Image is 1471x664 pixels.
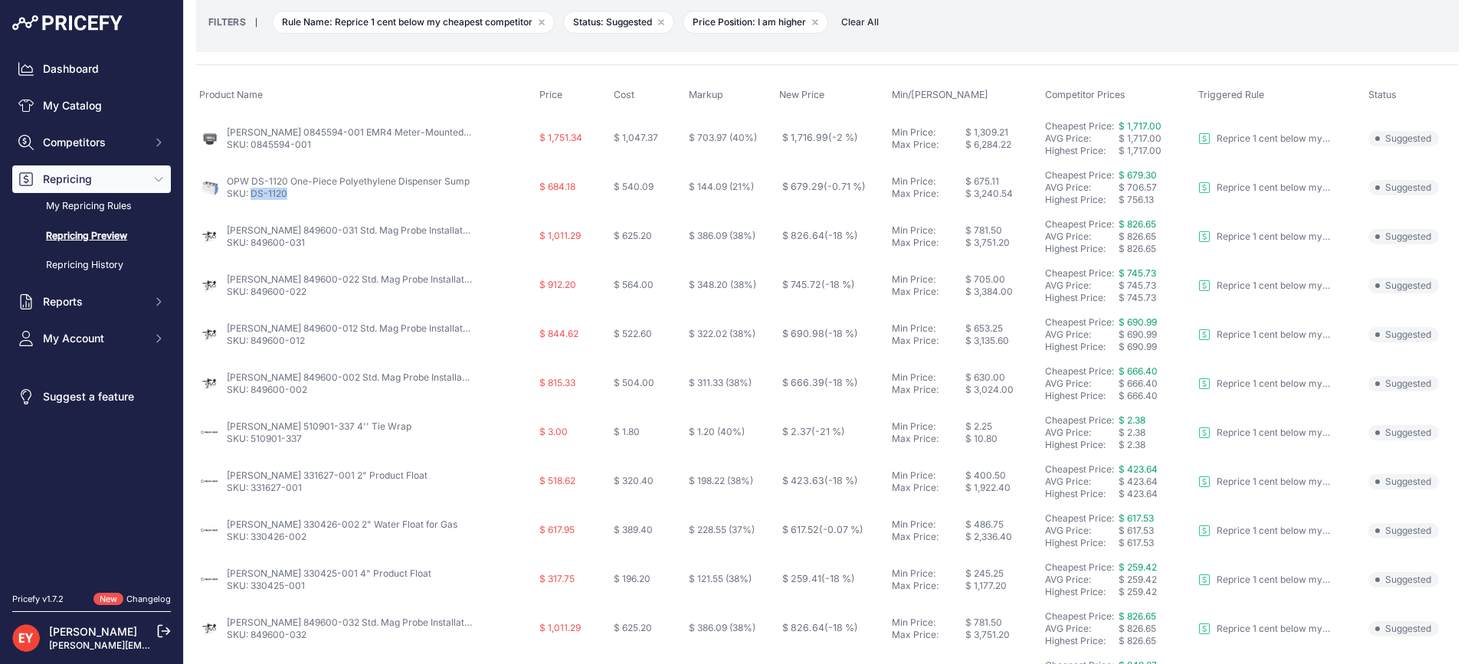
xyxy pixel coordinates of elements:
[1368,327,1439,342] span: Suggested
[227,384,307,395] a: SKU: 849600-002
[1119,463,1158,475] span: $ 423.64
[1119,561,1157,573] a: $ 259.42
[892,322,965,335] div: Min Price:
[965,384,1039,396] div: $ 3,024.00
[539,279,576,290] span: $ 912.20
[1119,439,1145,450] span: $ 2.38
[1045,610,1114,622] a: Cheapest Price:
[227,224,592,236] a: [PERSON_NAME] 849600-031 Std. Mag Probe Installation Kit w/ 4" Float & 50' Cable
[539,573,575,584] span: $ 317.75
[614,89,634,100] span: Cost
[1217,623,1332,635] p: Reprice 1 cent below my cheapest competitor
[782,377,858,388] span: $ 666.39
[1045,390,1106,401] a: Highest Price:
[12,383,171,411] a: Suggest a feature
[49,639,361,651] a: [PERSON_NAME][EMAIL_ADDRESS][PERSON_NAME][DOMAIN_NAME]
[1217,525,1332,537] p: Reprice 1 cent below my cheapest competitor
[782,622,858,633] span: $ 826.64
[1198,623,1332,635] a: Reprice 1 cent below my cheapest competitor
[1045,463,1114,475] a: Cheapest Price:
[689,524,755,535] span: $ 228.55 (37%)
[1119,488,1158,499] span: $ 423.64
[1119,194,1154,205] span: $ 756.13
[1045,635,1106,646] a: Highest Price:
[1368,572,1439,587] span: Suggested
[965,139,1039,151] div: $ 6,284.22
[614,622,652,633] span: $ 625.20
[1045,623,1119,635] div: AVG Price:
[1045,427,1119,439] div: AVG Price:
[1119,525,1192,537] div: $ 617.53
[892,433,965,445] div: Max Price:
[614,377,654,388] span: $ 504.00
[539,475,575,486] span: $ 518.62
[1119,512,1154,524] a: $ 617.53
[1045,341,1106,352] a: Highest Price:
[614,573,650,584] span: $ 196.20
[93,593,123,606] span: New
[1045,182,1119,194] div: AVG Price:
[1119,365,1158,377] a: $ 666.40
[1119,120,1161,132] a: $ 1,717.00
[227,580,305,591] a: SKU: 330425-001
[1198,378,1332,390] a: Reprice 1 cent below my cheapest competitor
[614,181,654,192] span: $ 540.09
[1119,635,1156,646] span: $ 826.65
[12,193,171,220] a: My Repricing Rules
[779,89,824,100] span: New Price
[1368,474,1439,489] span: Suggested
[1045,267,1114,279] a: Cheapest Price:
[12,593,64,606] div: Pricefy v1.7.2
[227,518,457,530] a: [PERSON_NAME] 330426-002 2" Water Float for Gas
[811,426,845,437] span: (-21 %)
[43,135,143,150] span: Competitors
[1045,525,1119,537] div: AVG Price:
[965,469,1039,482] div: $ 400.50
[834,15,886,30] span: Clear All
[965,322,1039,335] div: $ 653.25
[965,433,1039,445] div: $ 10.80
[1119,537,1154,548] span: $ 617.53
[689,328,755,339] span: $ 322.02 (38%)
[1198,329,1332,341] a: Reprice 1 cent below my cheapest competitor
[614,524,653,535] span: $ 389.40
[1217,132,1332,145] p: Reprice 1 cent below my cheapest competitor
[965,518,1039,531] div: $ 486.75
[12,252,171,279] a: Repricing History
[1119,267,1156,279] span: $ 745.73
[965,482,1039,494] div: $ 1,922.40
[819,524,863,535] span: (-0.07 %)
[892,175,965,188] div: Min Price:
[1119,341,1157,352] span: $ 690.99
[1119,329,1192,341] div: $ 690.99
[965,224,1039,237] div: $ 781.50
[1119,132,1192,145] div: $ 1,717.00
[1119,414,1145,426] a: $ 2.38
[227,237,305,248] a: SKU: 849600-031
[614,426,640,437] span: $ 1.80
[824,181,866,192] span: (-0.71 %)
[965,629,1039,641] div: $ 3,751.20
[689,181,754,192] span: $ 144.09 (21%)
[892,420,965,433] div: Min Price:
[1217,182,1332,194] p: Reprice 1 cent below my cheapest competitor
[539,132,582,143] span: $ 1,751.34
[892,286,965,298] div: Max Price:
[1119,292,1156,303] span: $ 745.73
[1217,574,1332,586] p: Reprice 1 cent below my cheapest competitor
[1119,280,1192,292] div: $ 745.73
[12,129,171,156] button: Competitors
[892,126,965,139] div: Min Price:
[614,132,658,143] span: $ 1,047.37
[824,328,858,339] span: (-18 %)
[689,132,757,143] span: $ 703.97 (40%)
[1368,229,1439,244] span: Suggested
[824,377,858,388] span: (-18 %)
[1368,621,1439,636] span: Suggested
[227,371,588,383] a: [PERSON_NAME] 849600-002 Std. Mag Probe Installation Kit w/ 4" Float & 5' Cable
[1119,586,1157,597] span: $ 259.42
[614,475,654,486] span: $ 320.40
